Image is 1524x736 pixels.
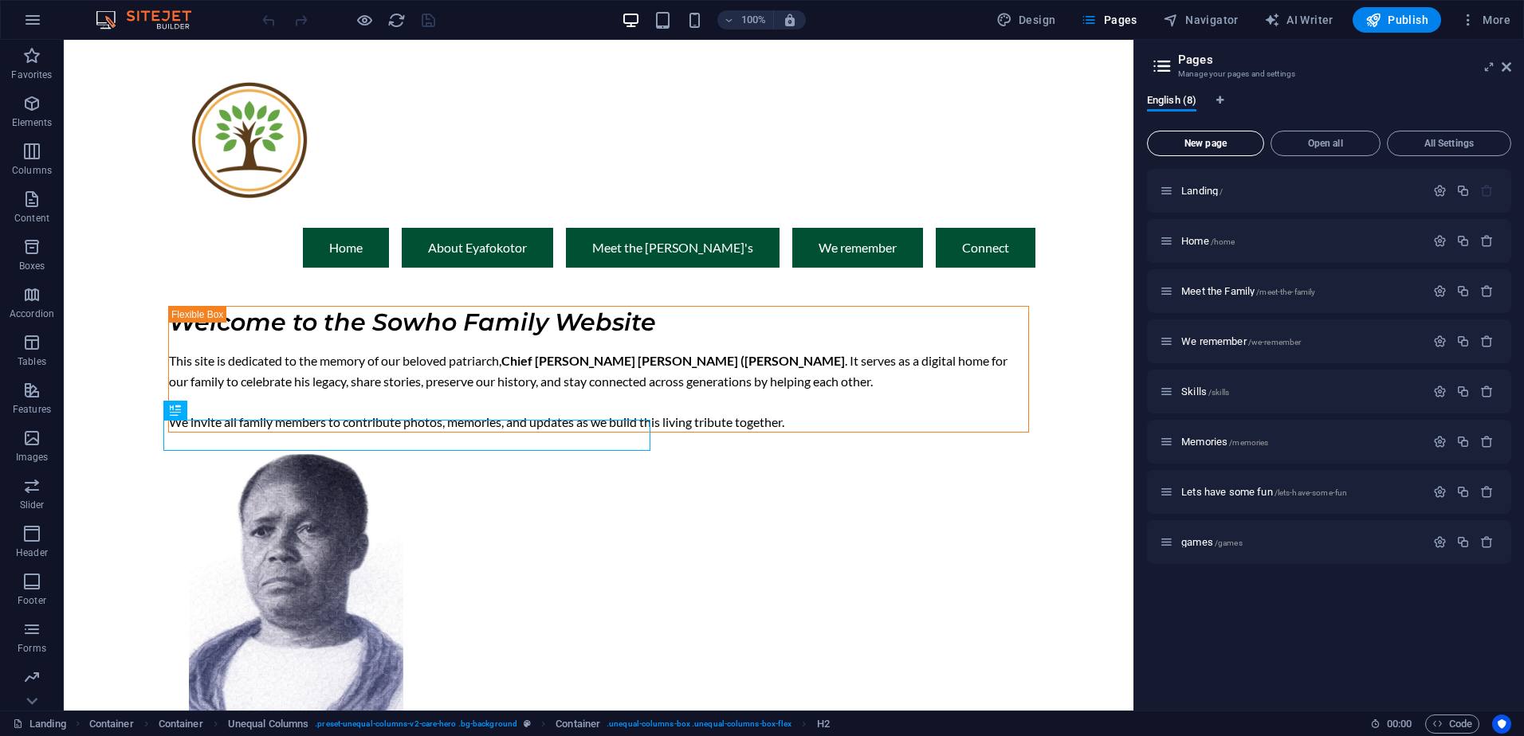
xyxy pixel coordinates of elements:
[1275,488,1348,497] span: /lets-have-some-fun
[159,714,203,734] span: Click to select. Double-click to edit
[996,12,1056,28] span: Design
[990,7,1062,33] div: Design (Ctrl+Alt+Y)
[387,11,406,29] i: Reload page
[1433,234,1447,248] div: Settings
[1433,485,1447,499] div: Settings
[1181,235,1235,247] span: Click to open page
[1176,286,1425,296] div: Meet the Family/meet-the-family
[524,719,531,728] i: This element is a customizable preset
[1433,184,1447,198] div: Settings
[89,714,134,734] span: Click to select. Double-click to edit
[1181,285,1315,297] span: Click to open page
[1181,436,1268,448] span: Click to open page
[18,594,46,607] p: Footer
[1460,12,1510,28] span: More
[1154,139,1257,148] span: New page
[1480,385,1494,398] div: Remove
[89,714,830,734] nav: breadcrumb
[1365,12,1428,28] span: Publish
[1256,288,1315,296] span: /meet-the-family
[1181,335,1301,347] span: Click to open page
[18,642,46,655] p: Forms
[1278,139,1373,148] span: Open all
[1433,535,1447,549] div: Settings
[1370,714,1412,734] h6: Session time
[1181,486,1347,498] span: Click to open page
[1220,187,1223,196] span: /
[20,499,45,511] p: Slider
[16,451,49,464] p: Images
[556,714,600,734] span: Click to select. Double-click to edit
[1176,386,1425,397] div: Skills/skills
[19,260,45,272] p: Boxes
[13,714,66,734] a: Click to cancel selection. Double-click to open Pages
[10,690,53,703] p: Marketing
[1176,437,1425,447] div: Memories/memories
[1271,131,1381,156] button: Open all
[1181,386,1229,397] span: Click to open page
[990,7,1062,33] button: Design
[1387,714,1412,734] span: 00 00
[1433,385,1447,398] div: Settings
[1480,234,1494,248] div: Remove
[1492,714,1511,734] button: Usercentrics
[1353,7,1441,33] button: Publish
[717,10,774,29] button: 100%
[1398,718,1400,730] span: :
[1456,485,1470,499] div: Duplicate
[1258,7,1340,33] button: AI Writer
[1176,236,1425,246] div: Home/home
[1480,535,1494,549] div: Remove
[1456,284,1470,298] div: Duplicate
[1456,234,1470,248] div: Duplicate
[1176,186,1425,196] div: Landing/
[1081,12,1137,28] span: Pages
[315,714,517,734] span: . preset-unequal-columns-v2-care-hero .bg-background
[1480,335,1494,348] div: Remove
[1074,7,1143,33] button: Pages
[1394,139,1504,148] span: All Settings
[1229,438,1268,447] span: /memories
[1433,284,1447,298] div: Settings
[18,355,46,368] p: Tables
[1456,335,1470,348] div: Duplicate
[1456,535,1470,549] div: Duplicate
[13,403,51,416] p: Features
[14,212,49,225] p: Content
[1147,91,1196,113] span: English (8)
[817,714,830,734] span: Click to select. Double-click to edit
[783,13,797,27] i: On resize automatically adjust zoom level to fit chosen device.
[1433,335,1447,348] div: Settings
[1456,385,1470,398] div: Duplicate
[355,10,374,29] button: Click here to leave preview mode and continue editing
[1264,12,1333,28] span: AI Writer
[12,164,52,177] p: Columns
[16,546,48,559] p: Header
[1181,536,1243,548] span: Click to open page
[1433,435,1447,448] div: Settings
[741,10,767,29] h6: 100%
[1480,184,1494,198] div: The startpage cannot be deleted
[92,10,211,29] img: Editor Logo
[1387,131,1511,156] button: All Settings
[1178,67,1479,81] h3: Manage your pages and settings
[1425,714,1479,734] button: Code
[228,714,308,734] span: Click to select. Double-click to edit
[10,307,54,320] p: Accordion
[607,714,791,734] span: . unequal-columns-box .unequal-columns-box-flex
[1176,336,1425,346] div: We remember/we-remember
[1456,184,1470,198] div: Duplicate
[1480,435,1494,448] div: Remove
[1480,485,1494,499] div: Remove
[1176,487,1425,497] div: Lets have some fun/lets-have-some-fun
[1211,237,1235,246] span: /home
[1147,131,1264,156] button: New page
[387,10,406,29] button: reload
[1163,12,1239,28] span: Navigator
[1480,284,1494,298] div: Remove
[1208,388,1229,397] span: /skills
[1147,94,1511,124] div: Language Tabs
[1456,435,1470,448] div: Duplicate
[12,116,53,129] p: Elements
[1157,7,1245,33] button: Navigator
